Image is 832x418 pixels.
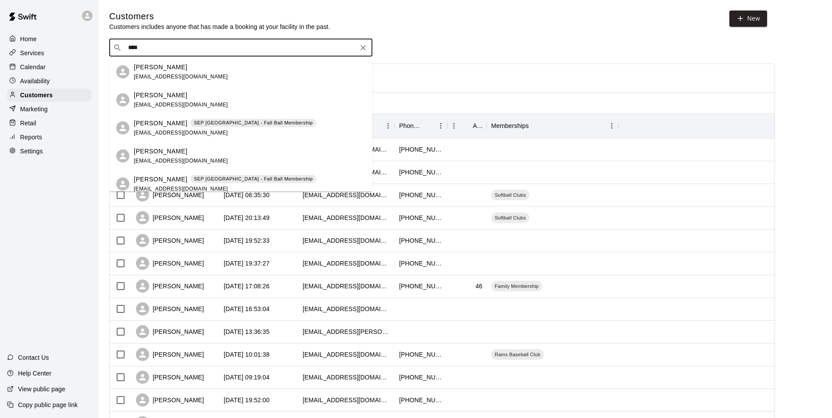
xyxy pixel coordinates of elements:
button: Sort [422,120,434,132]
div: Email [298,113,395,138]
div: [PERSON_NAME] [136,325,204,338]
div: 2025-10-06 13:36:35 [224,327,270,336]
p: Copy public page link [18,400,78,409]
div: 2025-10-06 17:08:26 [224,282,270,290]
div: 2025-10-06 09:19:04 [224,373,270,382]
div: kylej981@gmail.com [303,213,390,222]
a: Reports [7,131,92,144]
a: Retail [7,117,92,130]
div: Phone Number [399,113,422,138]
div: emer49ers@yahoo.com [303,259,390,268]
p: Marketing [20,105,48,113]
p: Calendar [20,63,46,71]
div: 46 [475,282,482,290]
span: [EMAIL_ADDRESS][DOMAIN_NAME] [134,102,228,108]
p: Customers includes anyone that has made a booking at your facility in the past. [109,22,330,31]
a: Services [7,46,92,60]
button: Clear [357,42,369,54]
div: 2025-10-06 19:52:33 [224,236,270,245]
p: [PERSON_NAME] [134,147,187,156]
div: Calendar [7,60,92,74]
button: Menu [447,119,461,132]
div: trotterm@gmail.com [303,350,390,359]
div: [PERSON_NAME] [136,348,204,361]
p: Reports [20,133,42,142]
div: +16417801984 [399,282,443,290]
p: View public page [18,385,65,393]
span: [EMAIL_ADDRESS][DOMAIN_NAME] [134,74,228,80]
div: Dennis Wentland [116,121,129,135]
div: a.j.wood515@gmail.com [303,396,390,404]
div: 2025-10-03 19:52:00 [224,396,270,404]
div: Age [447,113,487,138]
button: Sort [461,120,473,132]
p: Contact Us [18,353,49,362]
p: Retail [20,119,36,128]
p: Settings [20,147,43,156]
p: [PERSON_NAME] [134,119,187,128]
p: Availability [20,77,50,85]
div: richarmintrout@gmail.com [303,373,390,382]
div: +15152019568 [399,350,443,359]
button: Menu [605,119,618,132]
div: 2025-10-06 16:53:04 [224,305,270,313]
div: +15154945962 [399,213,443,222]
span: [EMAIL_ADDRESS][DOMAIN_NAME] [134,158,228,164]
div: 2025-10-06 20:13:49 [224,213,270,222]
div: +19525674253 [399,145,443,154]
div: [PERSON_NAME] [136,211,204,224]
a: Settings [7,145,92,158]
button: Menu [382,119,395,132]
div: Phone Number [395,113,447,138]
div: Memberships [487,113,618,138]
button: Menu [434,119,447,132]
span: Rams Baseball Club [491,351,544,358]
div: Age [473,113,482,138]
div: chriskonoprealtor@gmail.com [303,282,390,290]
div: +15152021995 [399,373,443,382]
a: New [729,11,767,27]
div: [PERSON_NAME] [136,371,204,384]
span: [EMAIL_ADDRESS][DOMAIN_NAME] [134,186,228,192]
div: 2025-10-07 06:35:30 [224,191,270,199]
div: +15156611907 [399,396,443,404]
span: Softball Clubs [491,214,529,221]
span: [EMAIL_ADDRESS][DOMAIN_NAME] [134,130,228,136]
p: SEP [GEOGRAPHIC_DATA] - Fall Ball Membership [194,175,313,183]
span: Family Membership [491,283,542,290]
div: Barrett Dobbs [116,149,129,163]
p: [PERSON_NAME] [134,63,187,72]
p: [PERSON_NAME] [134,91,187,100]
a: Customers [7,89,92,102]
div: Softball Clubs [491,213,529,223]
div: +15154734196 [399,191,443,199]
p: Customers [20,91,53,99]
div: Family Membership [491,281,542,291]
div: Memberships [491,113,529,138]
div: [PERSON_NAME] [136,257,204,270]
a: Home [7,32,92,46]
div: 2025-10-06 10:01:38 [224,350,270,359]
div: bentstu31@gmail.com [303,191,390,199]
div: +16028104306 [399,259,443,268]
a: Marketing [7,103,92,116]
div: steph.mccuen@gmail.com [303,327,390,336]
p: Home [20,35,37,43]
p: SEP [GEOGRAPHIC_DATA] - Fall Ball Membership [194,119,313,127]
div: +15159797219 [399,236,443,245]
p: [PERSON_NAME] [134,175,187,184]
div: +15159756435 [399,168,443,177]
div: Leland Leivas [116,177,129,191]
div: mallicoatmama@gmail.com [303,305,390,313]
p: Help Center [18,369,51,378]
div: [PERSON_NAME] [136,280,204,293]
a: Availability [7,74,92,88]
div: [PERSON_NAME] [136,302,204,315]
h5: Customers [109,11,330,22]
